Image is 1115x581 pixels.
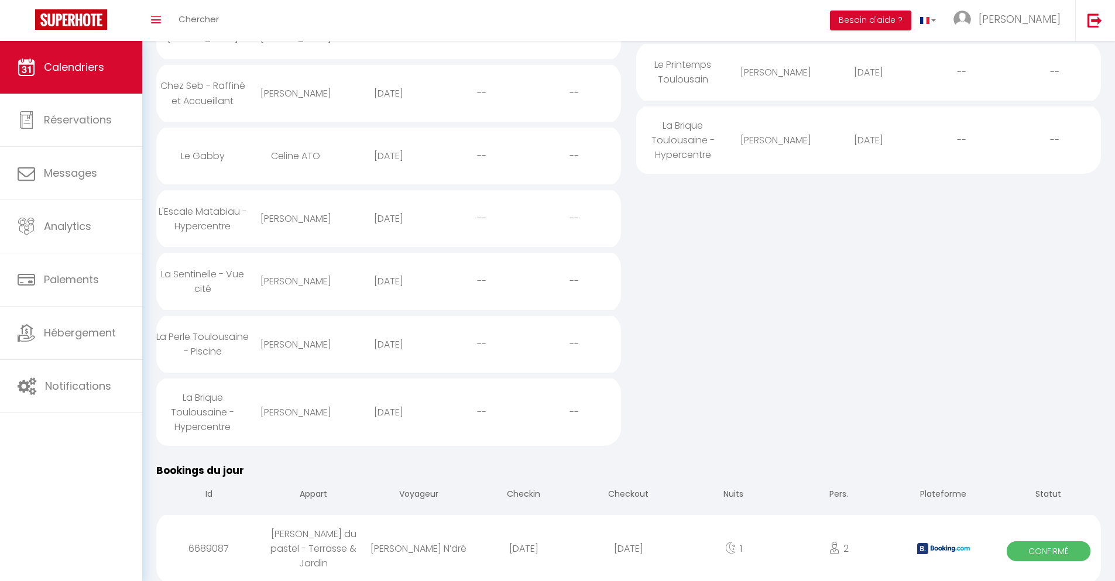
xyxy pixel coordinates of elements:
span: Réservations [44,112,112,127]
button: Besoin d'aide ? [830,11,911,30]
div: -- [915,121,1008,159]
div: -- [1008,53,1101,91]
div: -- [435,74,528,112]
div: [DATE] [342,200,435,238]
div: [DATE] [822,121,915,159]
div: [DATE] [471,530,576,568]
div: [DATE] [822,53,915,91]
div: [DATE] [342,393,435,431]
div: [DATE] [576,530,681,568]
div: -- [435,393,528,431]
div: [PERSON_NAME] [249,262,342,300]
th: Pers. [786,479,891,512]
div: -- [435,137,528,175]
img: booking2.png [917,543,970,554]
th: Plateforme [891,479,996,512]
div: La Perle Toulousaine - Piscine [156,318,249,370]
div: [PERSON_NAME] [249,200,342,238]
div: [DATE] [342,262,435,300]
th: Id [156,479,261,512]
div: [PERSON_NAME] [249,325,342,363]
div: -- [528,74,621,112]
span: Paiements [44,272,99,287]
img: Super Booking [35,9,107,30]
span: Notifications [45,379,111,393]
div: [PERSON_NAME] [249,74,342,112]
div: La Sentinelle - Vue cité [156,255,249,308]
div: [DATE] [342,325,435,363]
div: -- [1008,121,1101,159]
span: [PERSON_NAME] [979,12,1061,26]
div: 6689087 [156,530,261,568]
th: Checkin [471,479,576,512]
div: [PERSON_NAME] N’dré [366,530,471,568]
div: [PERSON_NAME] [729,121,822,159]
th: Appart [261,479,366,512]
div: -- [435,200,528,238]
div: Le Printemps Toulousain [636,46,729,98]
div: [PERSON_NAME] [729,53,822,91]
span: Analytics [44,219,91,233]
img: logout [1087,13,1102,27]
span: Hébergement [44,325,116,340]
th: Statut [996,479,1101,512]
div: -- [915,53,1008,91]
div: L'Escale Matabiau - Hypercentre [156,192,249,245]
img: ... [953,11,971,28]
div: Le Gabby [156,137,249,175]
span: Messages [44,166,97,180]
div: -- [528,200,621,238]
button: Ouvrir le widget de chat LiveChat [9,5,44,40]
div: [DATE] [342,137,435,175]
div: -- [528,137,621,175]
div: La Brique Toulousaine - Hypercentre [636,106,729,174]
th: Voyageur [366,479,471,512]
div: -- [528,325,621,363]
div: [DATE] [342,74,435,112]
div: -- [528,393,621,431]
span: Bookings du jour [156,463,244,477]
div: [PERSON_NAME] [249,393,342,431]
div: La Brique Toulousaine - Hypercentre [156,379,249,446]
div: -- [528,262,621,300]
div: Chez Seb - Raffiné et Accueillant [156,67,249,119]
div: 2 [786,530,891,568]
div: 1 [681,530,786,568]
th: Nuits [681,479,786,512]
span: Calendriers [44,60,104,74]
div: -- [435,262,528,300]
span: Confirmé [1007,541,1091,561]
div: Celine ATO [249,137,342,175]
th: Checkout [576,479,681,512]
div: -- [435,325,528,363]
span: Chercher [179,13,219,25]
